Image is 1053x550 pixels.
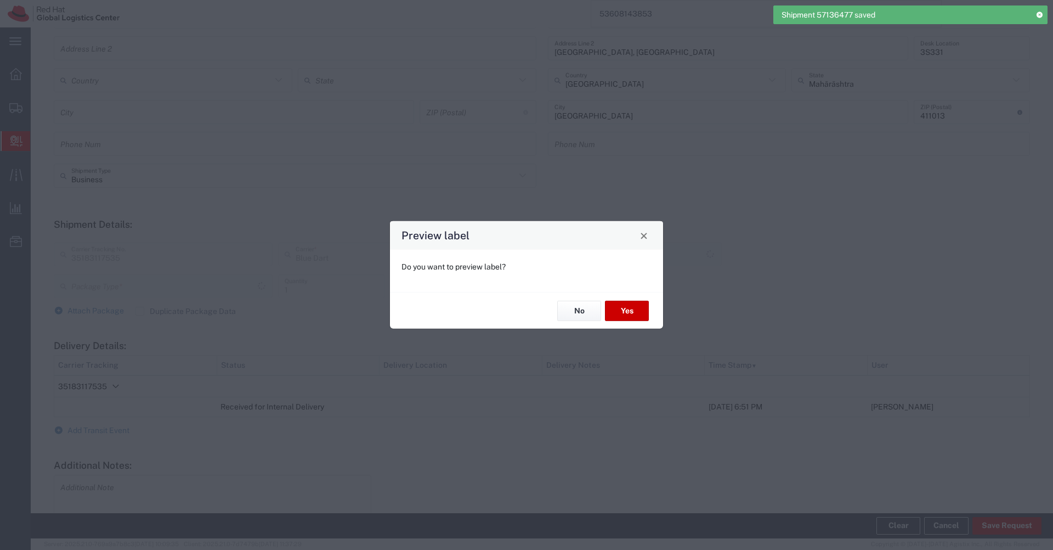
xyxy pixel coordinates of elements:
[782,9,875,21] span: Shipment 57136477 saved
[636,228,652,243] button: Close
[605,301,649,321] button: Yes
[401,227,469,243] h4: Preview label
[557,301,601,321] button: No
[401,261,652,273] p: Do you want to preview label?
